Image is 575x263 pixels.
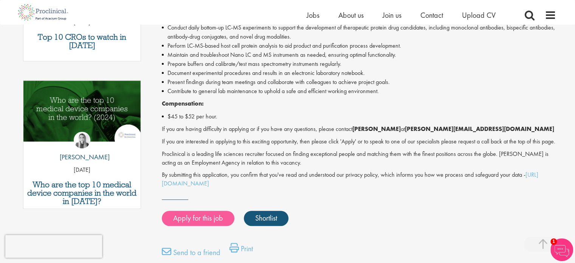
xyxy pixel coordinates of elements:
a: [URL][DOMAIN_NAME] [162,171,538,187]
li: Perform LC-MS-based host cell protein analysis to aid product and purification process development. [162,41,556,50]
p: If you are having difficulty in applying or if you have any questions, please contact at [162,125,556,134]
img: Hannah Burke [74,132,90,148]
p: By submitting this application, you confirm that you've read and understood our privacy policy, w... [162,171,556,188]
li: Document experimental procedures and results in an electronic laboratory notebook. [162,68,556,78]
a: Apply for this job [162,211,234,226]
a: About us [338,10,364,20]
a: Hannah Burke [PERSON_NAME] [54,132,110,166]
p: Proclinical is a leading life sciences recruiter focused on finding exceptional people and matchi... [162,150,556,167]
li: Present findings during team meetings and collaborate with colleagues to achieve project goals. [162,78,556,87]
a: Shortlist [244,211,288,226]
a: Print [229,243,253,258]
a: Send to a friend [162,247,220,262]
strong: [PERSON_NAME][EMAIL_ADDRESS][DOMAIN_NAME] [405,125,554,133]
img: Top 10 Medical Device Companies 2024 [23,81,141,142]
p: [DATE] [23,166,141,174]
a: Contact [420,10,443,20]
li: $45 to $52 per hour. [162,112,556,121]
a: Jobs [307,10,319,20]
a: Upload CV [462,10,496,20]
p: [PERSON_NAME] [54,152,110,162]
a: Link to a post [23,81,141,148]
strong: [PERSON_NAME] [352,125,401,133]
strong: Compensation: [162,100,204,107]
span: 1 [550,238,557,245]
li: Maintain and troubleshoot Nano LC and MS instruments as needed, ensuring optimal functionality. [162,50,556,59]
li: Prepare buffers and calibrate/test mass spectrometry instruments regularly. [162,59,556,68]
iframe: reCAPTCHA [5,235,102,258]
li: Conduct daily bottom-up LC-MS experiments to support the development of therapeutic protein drug ... [162,23,556,41]
p: If you are interested in applying to this exciting opportunity, then please click 'Apply' or to s... [162,137,556,146]
img: Chatbot [550,238,573,261]
a: Who are the top 10 medical device companies in the world in [DATE]? [27,181,137,205]
a: Join us [383,10,401,20]
a: Top 10 CROs to watch in [DATE] [27,33,137,50]
li: Contribute to general lab maintenance to uphold a safe and efficient working environment. [162,87,556,96]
